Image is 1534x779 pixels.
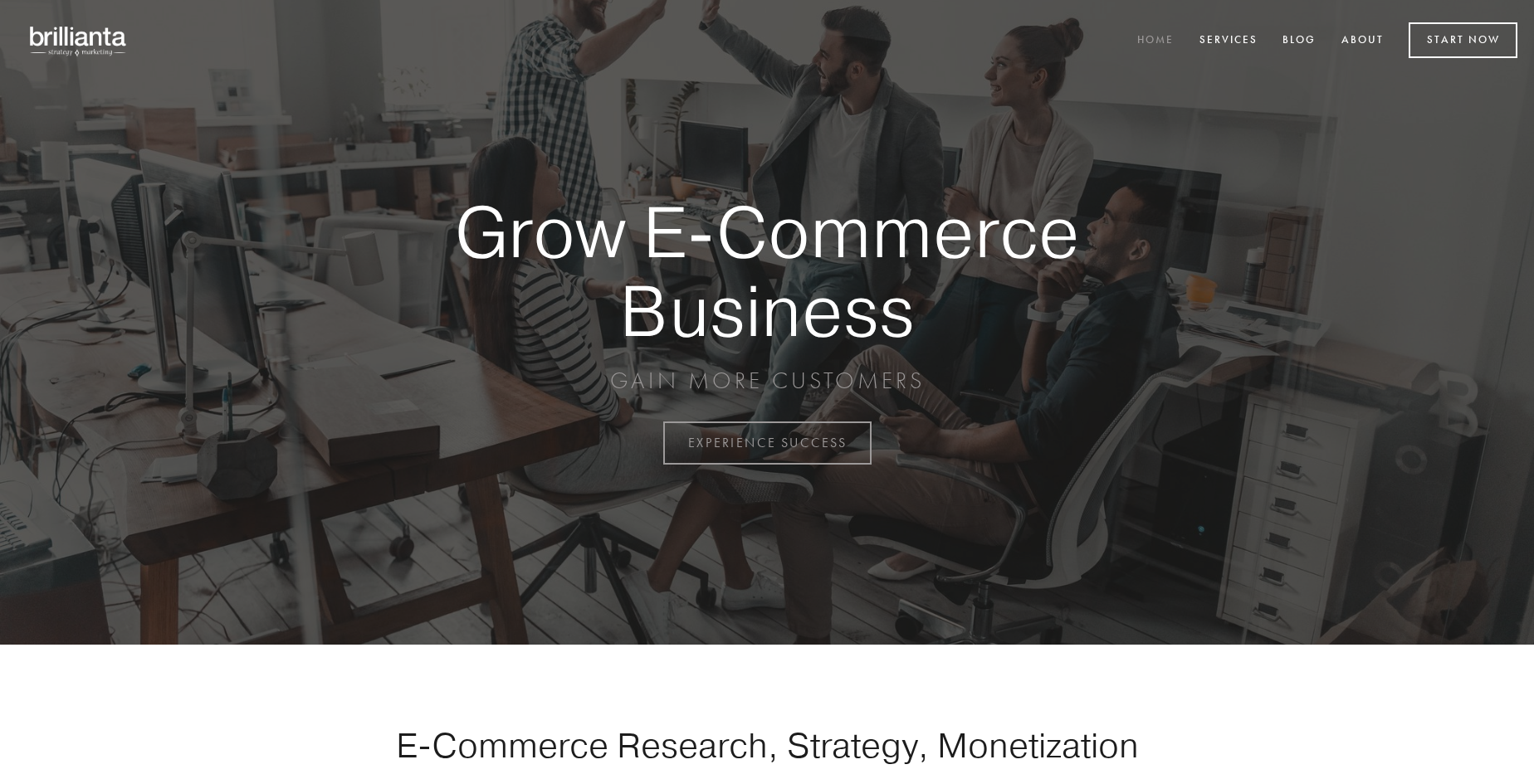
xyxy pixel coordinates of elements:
p: GAIN MORE CUSTOMERS [397,366,1137,396]
a: Blog [1272,27,1326,55]
h1: E-Commerce Research, Strategy, Monetization [344,724,1190,766]
a: About [1331,27,1395,55]
a: Start Now [1409,22,1517,58]
img: brillianta - research, strategy, marketing [17,17,141,65]
a: Services [1189,27,1268,55]
a: Home [1126,27,1185,55]
a: EXPERIENCE SUCCESS [663,421,872,465]
strong: Grow E-Commerce Business [397,192,1137,349]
